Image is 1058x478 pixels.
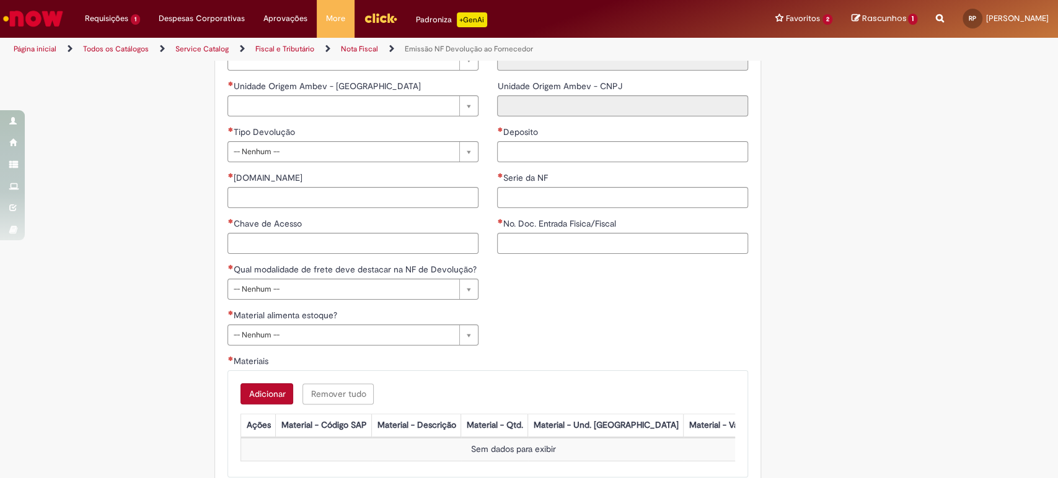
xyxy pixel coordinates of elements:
span: -- Nenhum -- [233,142,453,162]
span: Aprovações [263,12,307,25]
a: Service Catalog [175,44,229,54]
span: More [326,12,345,25]
span: Necessários [227,264,233,269]
ul: Trilhas de página [9,38,696,61]
a: Limpar campo Unidade Origem Ambev - Nome [227,95,478,116]
img: click_logo_yellow_360x200.png [364,9,397,27]
span: Necessários [497,127,503,132]
input: No.NF [227,187,478,208]
td: Sem dados para exibir [241,438,786,461]
a: Limpar campo Fornecedor - Nome [227,50,478,71]
th: Material - Valor Unitário [684,414,786,437]
span: 2 [822,14,833,25]
input: Deposito [497,141,748,162]
span: [DOMAIN_NAME] [233,172,304,183]
a: Página inicial [14,44,56,54]
a: Fiscal e Tributário [255,44,314,54]
img: ServiceNow [1,6,65,31]
span: -- Nenhum -- [233,325,453,345]
span: Necessários [227,356,233,361]
span: -- Nenhum -- [233,279,453,299]
span: Necessários [227,310,233,315]
span: Serie da NF [503,172,550,183]
span: 1 [908,14,917,25]
span: Necessários [227,173,233,178]
span: Necessários [497,173,503,178]
span: Somente leitura - Unidade Origem Ambev - CNPJ [497,80,624,92]
input: Unidade Origem Ambev - CNPJ [497,95,748,116]
input: No. Doc. Entrada Fisica/Fiscal [497,233,748,254]
span: Necessários [227,127,233,132]
a: Nota Fiscal [341,44,378,54]
div: Padroniza [416,12,487,27]
span: Material alimenta estoque? [233,310,339,321]
a: Emissão NF Devolução ao Fornecedor [405,44,533,54]
a: Rascunhos [851,13,917,25]
button: Add a row for Materiais [240,383,293,404]
input: Fornecedor - CNPJ [497,50,748,71]
th: Material - Und. [GEOGRAPHIC_DATA] [528,414,684,437]
label: Somente leitura - Unidade Origem Ambev - CNPJ [497,80,624,92]
span: No. Doc. Entrada Fisica/Fiscal [503,218,618,229]
span: Unidade Origem Ambev - Nome [233,80,423,92]
span: Tipo Devolução [233,126,297,137]
span: 1 [131,14,140,25]
span: [PERSON_NAME] [986,13,1049,24]
th: Material - Código SAP [276,414,372,437]
th: Ações [241,414,276,437]
span: Deposito [503,126,540,137]
th: Material - Descrição [372,414,461,437]
span: Favoritos [786,12,820,25]
input: Chave de Acesso [227,233,478,254]
p: +GenAi [457,12,487,27]
span: Necessários [227,81,233,86]
span: Rascunhos [862,12,906,24]
span: Despesas Corporativas [159,12,245,25]
a: Todos os Catálogos [83,44,149,54]
span: Requisições [85,12,128,25]
span: RP [969,14,976,22]
span: Necessários [497,219,503,224]
input: Serie da NF [497,187,748,208]
th: Material - Qtd. [461,414,528,437]
span: Necessários [227,219,233,224]
span: Materiais [233,355,270,367]
span: Chave de Acesso [233,218,304,229]
span: Qual modalidade de frete deve destacar na NF de Devolução? [233,264,478,275]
